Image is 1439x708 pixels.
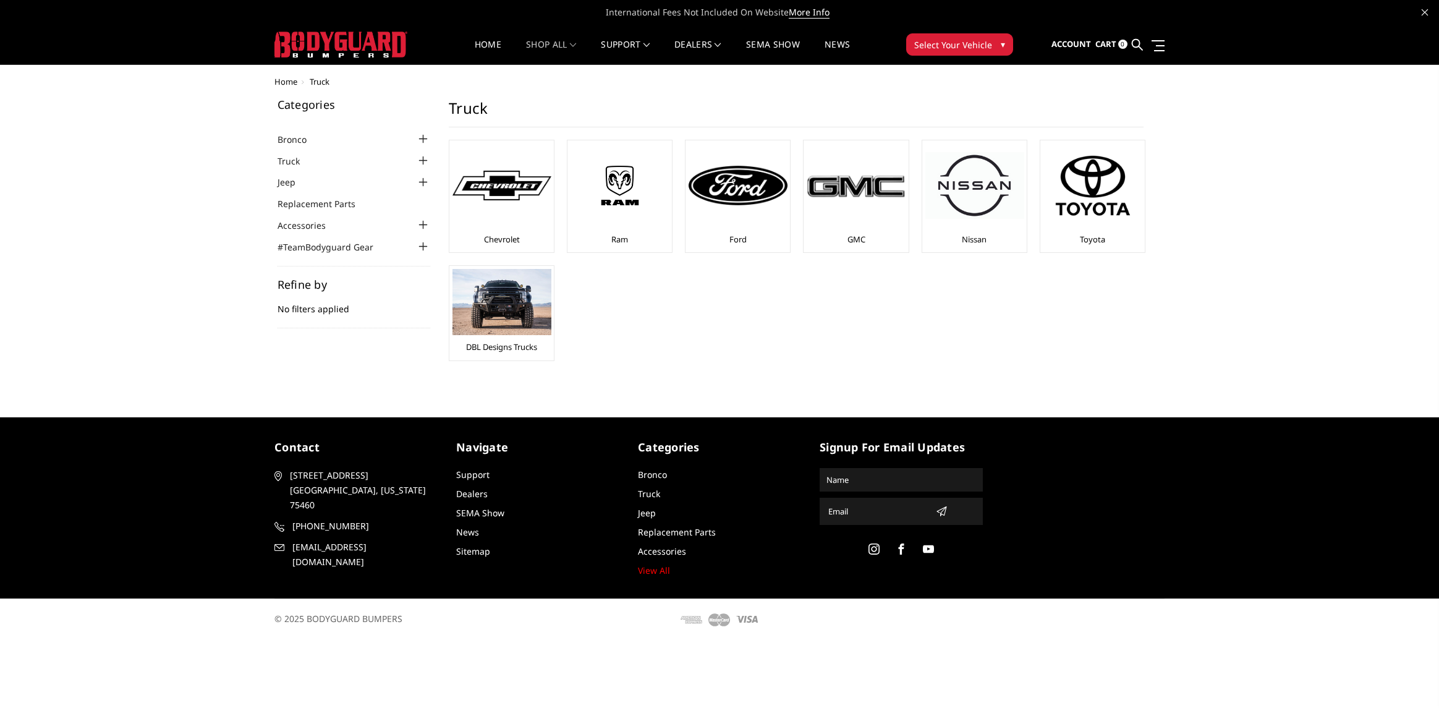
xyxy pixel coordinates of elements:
a: Bronco [638,469,667,480]
a: Dealers [674,40,721,64]
a: Cart 0 [1095,28,1127,61]
h1: Truck [449,99,1144,127]
a: SEMA Show [746,40,800,64]
h5: Navigate [456,439,619,456]
a: Support [601,40,650,64]
span: [STREET_ADDRESS] [GEOGRAPHIC_DATA], [US_STATE] 75460 [290,468,433,513]
a: GMC [847,234,865,245]
button: Select Your Vehicle [906,33,1013,56]
span: Cart [1095,38,1116,49]
a: SEMA Show [456,507,504,519]
a: #TeamBodyguard Gear [278,241,389,254]
a: Support [456,469,490,480]
a: News [456,526,479,538]
h5: Categories [638,439,801,456]
h5: Refine by [278,279,431,290]
a: Home [475,40,501,64]
h5: contact [274,439,438,456]
a: Accessories [278,219,341,232]
span: Select Your Vehicle [914,38,992,51]
h5: signup for email updates [820,439,983,456]
a: News [825,40,850,64]
a: Toyota [1080,234,1105,245]
a: Jeep [638,507,656,519]
a: [PHONE_NUMBER] [274,519,438,534]
span: Account [1051,38,1091,49]
h5: Categories [278,99,431,110]
a: Home [274,76,297,87]
a: [EMAIL_ADDRESS][DOMAIN_NAME] [274,540,438,569]
a: DBL Designs Trucks [466,341,537,352]
span: ▾ [1001,38,1005,51]
span: [EMAIL_ADDRESS][DOMAIN_NAME] [292,540,436,569]
span: © 2025 BODYGUARD BUMPERS [274,613,402,625]
a: Sitemap [456,545,490,557]
a: Account [1051,28,1091,61]
a: Replacement Parts [278,197,371,210]
span: [PHONE_NUMBER] [292,519,436,534]
a: Bronco [278,133,322,146]
a: Dealers [456,488,488,500]
div: No filters applied [278,279,431,328]
a: View All [638,565,670,576]
a: shop all [526,40,576,64]
a: Ram [611,234,628,245]
a: Chevrolet [484,234,520,245]
a: Accessories [638,545,686,557]
img: BODYGUARD BUMPERS [274,32,407,58]
input: Email [823,501,931,521]
span: Truck [310,76,329,87]
input: Name [821,470,981,490]
a: Jeep [278,176,311,189]
a: Truck [638,488,660,500]
a: More Info [789,6,830,19]
a: Nissan [962,234,987,245]
span: 0 [1118,40,1127,49]
a: Truck [278,155,315,168]
a: Replacement Parts [638,526,716,538]
a: Ford [729,234,747,245]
